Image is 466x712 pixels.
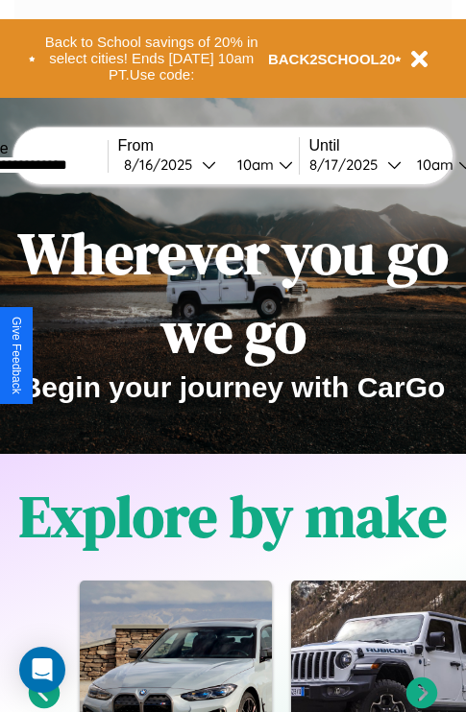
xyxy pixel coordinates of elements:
[309,155,387,174] div: 8 / 17 / 2025
[407,155,458,174] div: 10am
[124,155,202,174] div: 8 / 16 / 2025
[118,137,299,154] label: From
[36,29,268,88] button: Back to School savings of 20% in select cities! Ends [DATE] 10am PT.Use code:
[228,155,279,174] div: 10am
[222,154,299,175] button: 10am
[10,317,23,394] div: Give Feedback
[19,477,447,556] h1: Explore by make
[118,154,222,175] button: 8/16/2025
[19,647,65,693] div: Open Intercom Messenger
[268,51,396,67] b: BACK2SCHOOL20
